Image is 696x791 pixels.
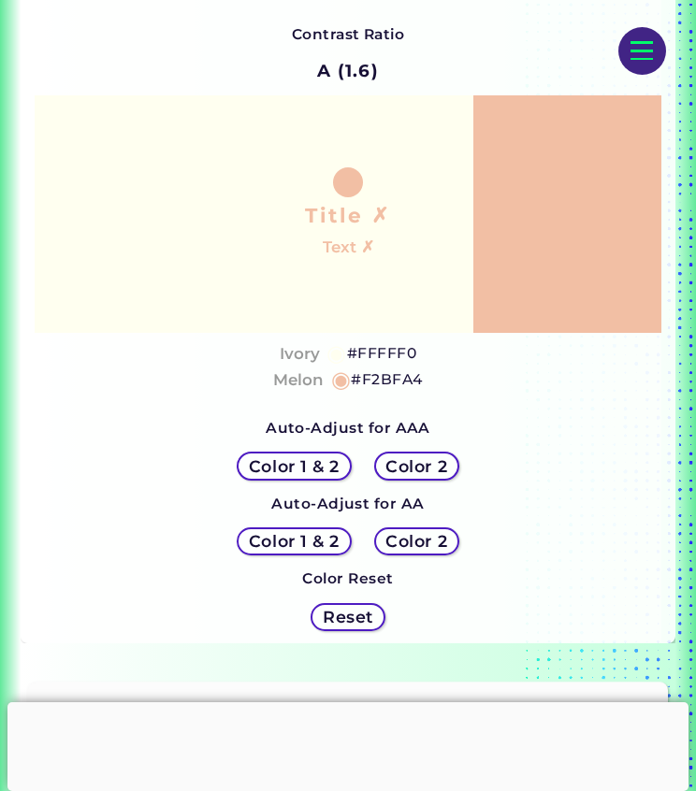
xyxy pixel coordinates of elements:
[292,25,405,43] strong: Contrast Ratio
[305,201,391,229] h1: Title ✗
[323,609,373,626] h5: Reset
[291,700,405,723] h3: Similar Tools
[266,419,430,437] strong: Auto-Adjust for AAA
[385,458,447,475] h5: Color 2
[309,50,387,92] h2: A (1.6)
[331,368,352,391] h5: ◉
[347,341,416,366] h5: #FFFFF0
[273,367,324,394] h4: Melon
[323,234,374,261] h4: Text ✗
[351,367,422,392] h5: #F2BFA4
[249,533,340,550] h5: Color 1 & 2
[7,702,689,786] iframe: Advertisement
[280,340,320,367] h4: Ivory
[249,458,340,475] h5: Color 1 & 2
[271,495,424,512] strong: Auto-Adjust for AA
[385,533,447,550] h5: Color 2
[326,342,347,365] h5: ◉
[302,569,393,587] strong: Color Reset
